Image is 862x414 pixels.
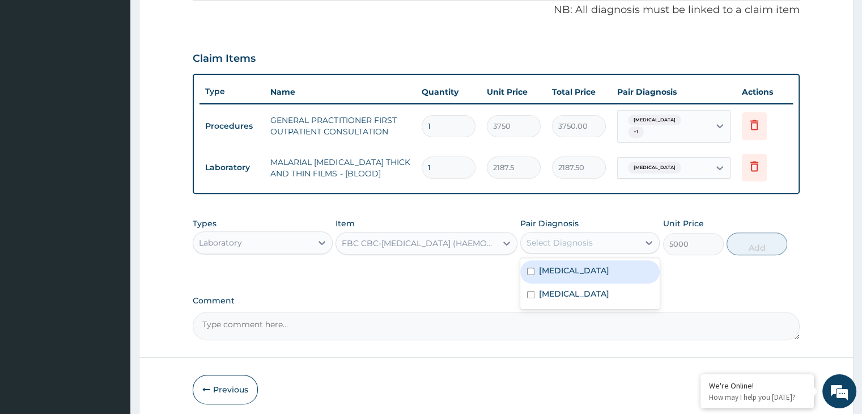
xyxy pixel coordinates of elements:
p: NB: All diagnosis must be linked to a claim item [193,3,799,18]
th: Actions [736,81,793,103]
td: Procedures [199,116,265,137]
label: [MEDICAL_DATA] [539,288,609,299]
th: Pair Diagnosis [612,81,736,103]
label: [MEDICAL_DATA] [539,265,609,276]
span: We're online! [66,131,156,246]
span: [MEDICAL_DATA] [628,115,681,126]
textarea: Type your message and hit 'Enter' [6,286,216,326]
div: Minimize live chat window [186,6,213,33]
td: GENERAL PRACTITIONER FIRST OUTPATIENT CONSULTATION [265,109,415,143]
div: FBC CBC-[MEDICAL_DATA] (HAEMOGRAM) - [BLOOD] [342,238,498,249]
label: Pair Diagnosis [520,218,579,229]
button: Add [727,233,787,255]
button: Previous [193,375,258,404]
th: Name [265,81,415,103]
th: Quantity [416,81,481,103]
span: [MEDICAL_DATA] [628,162,681,174]
td: Laboratory [199,157,265,178]
label: Item [336,218,355,229]
th: Unit Price [481,81,546,103]
label: Comment [193,296,799,306]
td: MALARIAL [MEDICAL_DATA] THICK AND THIN FILMS - [BLOOD] [265,151,415,185]
div: Laboratory [199,237,242,248]
div: We're Online! [709,381,805,391]
img: d_794563401_company_1708531726252_794563401 [21,57,46,85]
th: Type [199,81,265,102]
span: + 1 [628,126,644,138]
p: How may I help you today? [709,392,805,402]
div: Chat with us now [59,64,190,78]
h3: Claim Items [193,53,256,65]
div: Select Diagnosis [526,237,593,248]
label: Types [193,219,216,229]
th: Total Price [546,81,612,103]
label: Unit Price [663,218,704,229]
